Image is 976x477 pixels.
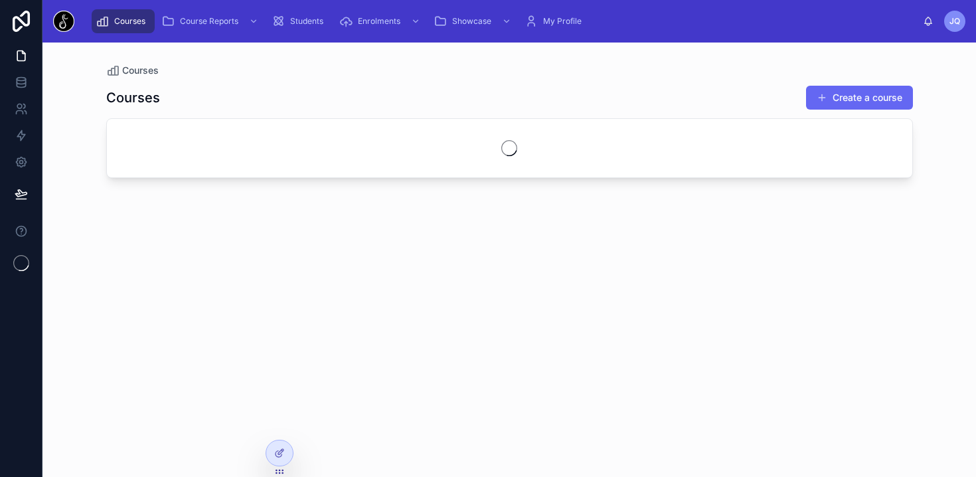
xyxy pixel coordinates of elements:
h1: Courses [106,88,160,107]
span: JQ [949,16,960,27]
a: Course Reports [157,9,265,33]
span: My Profile [543,16,582,27]
a: Courses [106,64,159,77]
a: Enrolments [335,9,427,33]
span: Courses [114,16,145,27]
span: Students [290,16,323,27]
span: Showcase [452,16,491,27]
a: My Profile [521,9,591,33]
button: Create a course [806,86,913,110]
a: Students [268,9,333,33]
span: Enrolments [358,16,400,27]
img: App logo [53,11,74,32]
a: Courses [92,9,155,33]
a: Showcase [430,9,518,33]
div: scrollable content [85,7,923,36]
span: Courses [122,64,159,77]
span: Course Reports [180,16,238,27]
